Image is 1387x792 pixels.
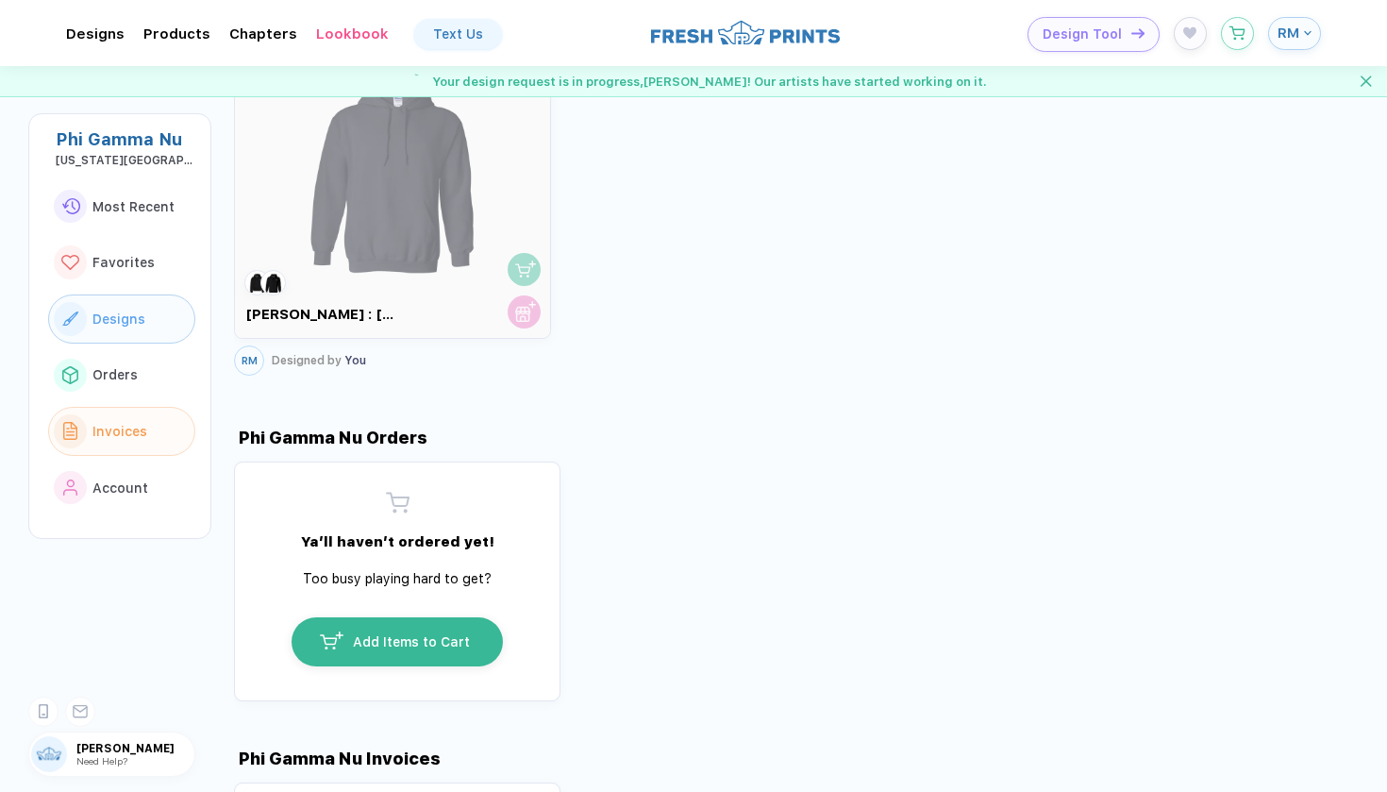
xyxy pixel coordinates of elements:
button: RM [1268,17,1321,50]
button: RM [234,345,264,376]
span: Orders [92,367,138,382]
img: link to icon [63,480,78,497]
span: RM [1278,25,1299,42]
div: DesignsToggle dropdown menu [66,25,125,42]
span: Account [92,480,148,496]
div: Ohio State University: Columbus Campus [56,154,195,167]
div: ProductsToggle dropdown menu [143,25,210,42]
button: Design Toolicon [1028,17,1160,52]
span: Designed by [272,354,342,367]
div: You [272,354,366,367]
img: user profile [31,736,67,772]
span: Your design request is in progress, [PERSON_NAME] ! Our artists have started working on it. [432,75,987,89]
div: Phi Gamma Nu [56,129,195,149]
img: logo [651,18,840,47]
button: iconAdd Items to Cart [291,616,504,667]
button: store cart [508,295,541,329]
span: Favorites [92,255,155,270]
img: success gif [400,66,430,96]
img: 1 [247,273,267,293]
span: [PERSON_NAME] [76,742,194,755]
span: Design Tool [1043,26,1122,42]
img: store cart [515,301,536,322]
div: shopping cartstore cart [PERSON_NAME] : [US_STATE][GEOGRAPHIC_DATA]: [GEOGRAPHIC_DATA]12RMDesigne... [234,17,551,380]
span: RM [242,355,258,367]
button: link to iconOrders [48,351,195,400]
img: link to icon [61,255,79,271]
span: Invoices [92,424,147,439]
a: Text Us [414,19,502,49]
img: icon [1131,28,1145,39]
img: link to icon [62,312,78,326]
img: shopping cart [515,259,536,279]
div: ChaptersToggle dropdown menu chapters [229,25,297,42]
span: Designs [92,312,145,327]
span: Add Items to Cart [353,634,470,649]
div: Phi Gamma Nu Invoices [234,749,441,768]
button: link to iconMost Recent [48,182,195,231]
span: Most Recent [92,199,175,214]
button: link to iconAccount [48,463,195,513]
div: Lookbook [316,25,389,42]
img: icon [320,632,343,649]
img: 2 [263,273,283,293]
img: link to icon [63,422,78,440]
div: Too busy playing hard to get? [284,569,510,588]
button: link to iconDesigns [48,295,195,344]
div: Ya’ll haven’t ordered yet! [284,533,510,550]
button: shopping cart [508,253,541,286]
button: link to iconFavorites [48,238,195,287]
span: Need Help? [76,755,127,767]
img: link to icon [62,366,78,383]
div: LookbookToggle dropdown menu chapters [316,25,389,42]
div: [PERSON_NAME] : [US_STATE][GEOGRAPHIC_DATA]: [GEOGRAPHIC_DATA] [246,306,404,323]
img: link to icon [61,198,80,214]
button: link to iconInvoices [48,407,195,456]
div: Phi Gamma Nu Orders [234,428,427,447]
div: Text Us [433,26,483,42]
